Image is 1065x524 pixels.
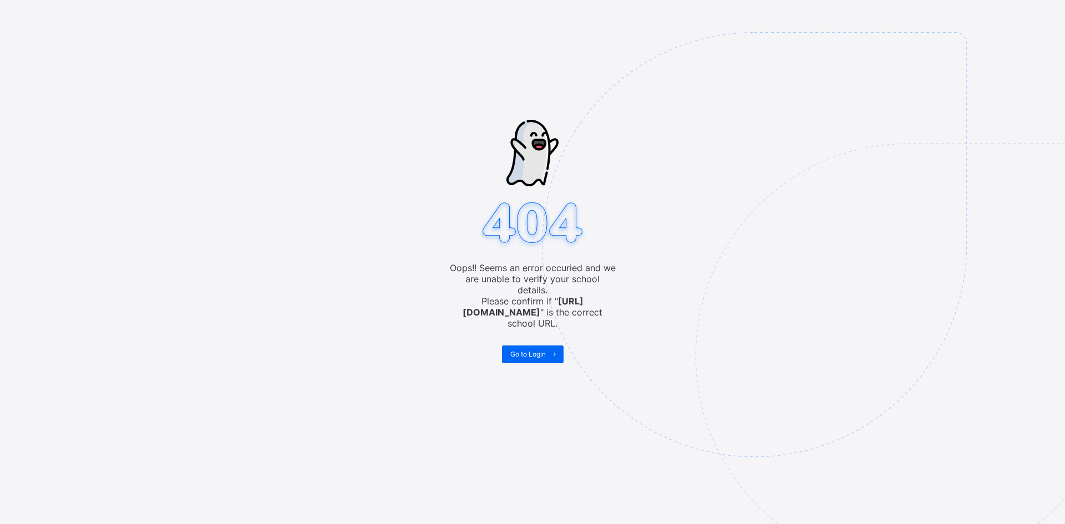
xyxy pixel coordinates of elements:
[478,199,587,250] img: 404.8bbb34c871c4712298a25e20c4dc75c7.svg
[506,120,559,186] img: ghost-strokes.05e252ede52c2f8dbc99f45d5e1f5e9f.svg
[463,296,584,318] b: [URL][DOMAIN_NAME]
[510,350,546,358] span: Go to Login
[449,262,616,296] span: Oops!! Seems an error occuried and we are unable to verify your school details.
[449,296,616,329] span: Please confirm if " " is the correct school URL.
